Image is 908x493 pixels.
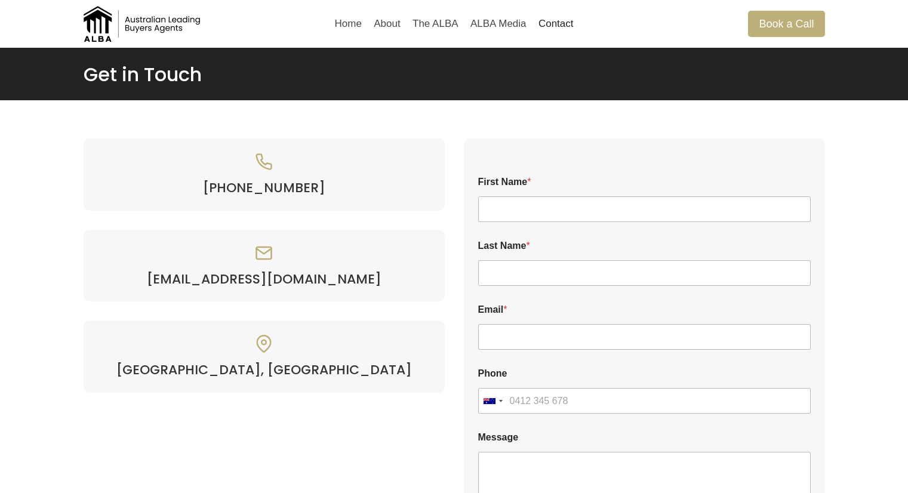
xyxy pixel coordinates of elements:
[328,10,579,38] nav: Primary Navigation
[478,432,811,443] label: Message
[464,10,533,38] a: ALBA Media
[84,6,203,42] img: Australian Leading Buyers Agents
[98,272,430,287] a: [EMAIL_ADDRESS][DOMAIN_NAME]
[407,10,464,38] a: The ALBA
[478,388,811,414] input: Phone
[478,304,811,315] label: Email
[748,11,824,36] a: Book a Call
[98,180,430,196] a: [PHONE_NUMBER]
[533,10,580,38] a: Contact
[478,368,811,379] label: Phone
[478,176,811,187] label: First Name
[478,388,507,414] button: Selected country
[478,240,811,251] label: Last Name
[368,10,407,38] a: About
[84,63,825,86] h1: Get in Touch
[328,10,368,38] a: Home
[98,362,430,378] h4: [GEOGRAPHIC_DATA], [GEOGRAPHIC_DATA]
